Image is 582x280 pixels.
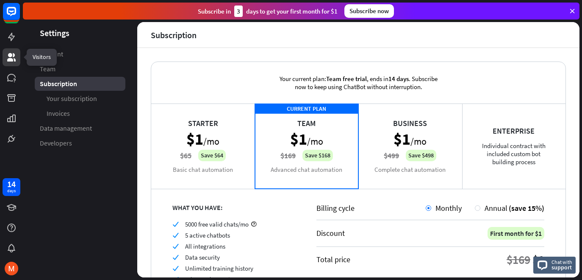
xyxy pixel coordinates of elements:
span: support [552,263,572,271]
i: check [172,254,179,260]
i: check [172,243,179,249]
i: check [172,265,179,272]
div: Subscribe in days to get your first month for $1 [198,6,338,17]
div: Billing cycle [316,203,426,213]
a: Invoices [35,106,125,120]
a: Your subscription [35,92,125,106]
i: check [172,232,179,238]
span: Subscription [40,79,77,88]
div: $1 [532,252,544,267]
a: Developers [35,136,125,150]
a: Account [35,47,125,61]
div: days [7,188,16,194]
span: Developers [40,139,72,148]
span: Your subscription [47,94,97,103]
div: Subscription [151,30,197,40]
header: Settings [23,27,137,39]
button: Open LiveChat chat widget [7,3,32,29]
span: (save 15%) [509,203,544,213]
div: First month for $1 [488,227,544,240]
div: WHAT YOU HAVE: [172,203,295,212]
span: 5000 free valid chats/mo [185,220,249,228]
div: Subscribe now [344,4,394,18]
div: 14 [7,180,16,188]
span: Invoices [47,109,70,118]
div: $169 [507,252,530,267]
a: Team [35,62,125,76]
span: Monthly [435,203,462,213]
span: Account [40,50,63,59]
span: Annual [485,203,507,213]
div: 3 [234,6,243,17]
span: Team free trial [326,75,367,83]
span: Unlimited training history [185,264,253,272]
div: Discount [316,228,345,238]
span: Data management [40,124,92,133]
a: 14 days [3,178,20,196]
span: Team [40,64,55,73]
div: Your current plan: , ends in . Subscribe now to keep using ChatBot without interruption. [267,62,449,104]
span: 5 active chatbots [185,231,230,239]
span: Chat with [552,258,572,266]
i: check [172,221,179,227]
span: All integrations [185,242,225,250]
a: Data management [35,121,125,135]
span: Data security [185,253,220,261]
div: Total price [316,255,350,264]
span: 14 days [388,75,409,83]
